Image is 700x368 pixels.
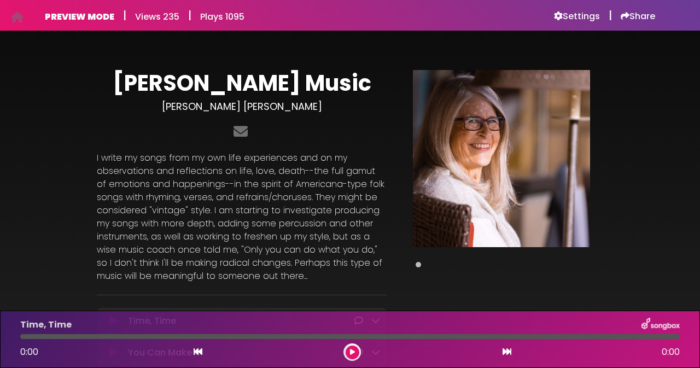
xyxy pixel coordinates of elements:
[554,11,600,22] a: Settings
[135,11,179,22] h6: Views 235
[20,318,72,331] p: Time, Time
[20,346,38,358] span: 0:00
[621,11,655,22] a: Share
[45,11,114,22] h6: PREVIEW MODE
[188,9,191,22] h5: |
[200,11,244,22] h6: Plays 1095
[97,70,387,96] h1: [PERSON_NAME] Music
[662,346,680,359] span: 0:00
[609,9,612,22] h5: |
[641,318,680,332] img: songbox-logo-white.png
[123,9,126,22] h5: |
[413,70,590,247] img: Main Media
[97,151,387,283] p: I write my songs from my own life experiences and on my observations and reflections on life, lov...
[97,101,387,113] h3: [PERSON_NAME] [PERSON_NAME]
